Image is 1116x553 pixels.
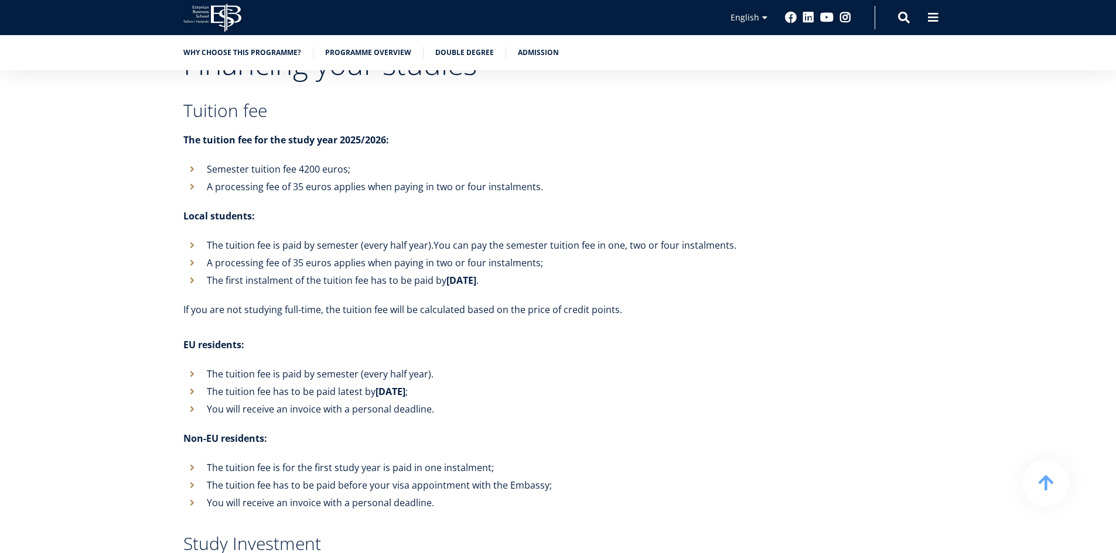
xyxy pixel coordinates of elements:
[183,365,740,383] li: The tuition fee is paid by semester (every half year).
[435,47,494,59] a: Double Degree
[183,383,740,400] li: The tuition fee has to be paid latest by ;
[183,160,740,178] li: Semester tuition fee 4200 euros;
[183,272,740,289] li: The first instalment of the tuition fee has to be paid by .
[183,459,740,476] li: The tuition fee is for the first study year is paid in one instalment;
[785,12,797,23] a: Facebook
[183,209,255,222] strong: Local students:
[183,47,301,59] a: Why choose this programme?
[183,400,740,418] li: You will receive an invoice with a personal deadline.
[183,494,740,511] li: You will receive an invoice with a personal deadline.
[183,432,267,445] strong: Non-EU residents:
[434,239,736,252] span: You can pay the semester tuition fee in one, two or four instalments.
[183,338,244,351] strong: EU residents:
[183,535,740,552] h3: Study Investment
[183,49,740,78] h2: Financing your studies
[803,12,814,23] a: Linkedin
[183,236,740,254] li: The tuition fee is paid by semester (every half year).
[376,385,405,398] strong: [DATE]
[183,254,740,272] li: A processing fee of 35 euros applies when paying in two or four instalments;
[839,12,851,23] a: Instagram
[183,178,740,195] li: A processing fee of 35 euros applies when paying in two or four instalments.
[183,476,740,494] li: The tuition fee has to be paid before your visa appointment with the Embassy;
[183,301,740,318] p: If you are not studying full-time, the tuition fee will be calculated based on the price of credi...
[446,274,476,287] strong: [DATE]
[518,47,559,59] a: Admission
[820,12,834,23] a: Youtube
[183,133,389,146] strong: The tuition fee for the study year 2025/2026:
[183,102,740,119] h3: Tuition fee
[325,47,411,59] a: Programme overview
